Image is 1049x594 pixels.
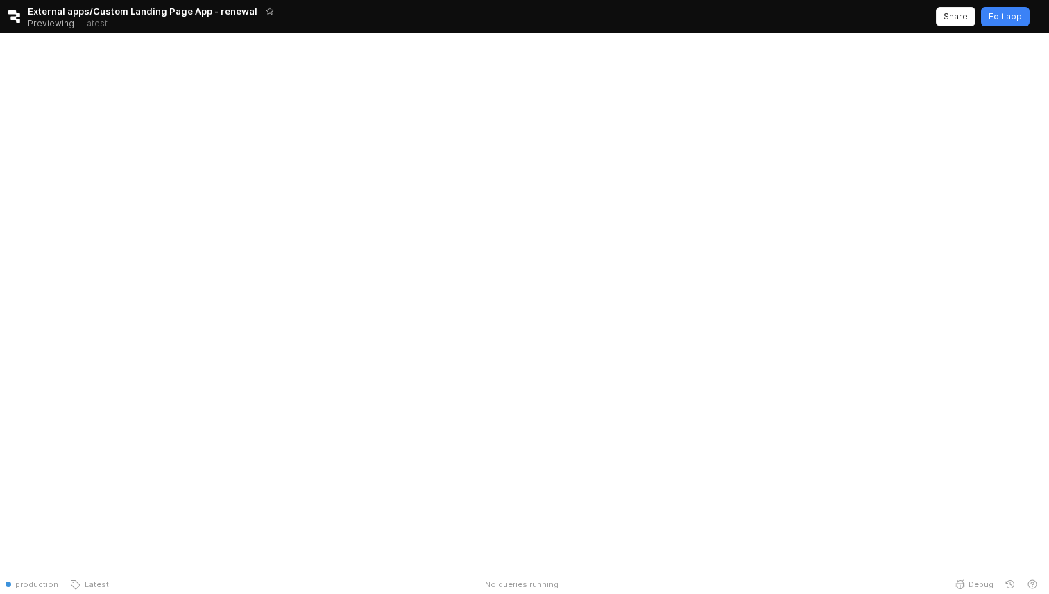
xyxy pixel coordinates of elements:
button: Releases and History [74,14,115,33]
span: External apps/Custom Landing Page App - renewal [28,4,257,18]
p: Share [944,11,968,22]
button: Help [1021,575,1043,594]
button: Add app to favorites [263,4,277,18]
span: Latest [80,579,109,590]
span: Previewing [28,17,74,30]
span: Debug [969,579,993,590]
span: production [15,579,58,590]
button: History [999,575,1021,594]
button: Edit app [981,7,1030,26]
p: Latest [82,18,108,29]
button: Debug [949,575,999,594]
p: Edit app [989,11,1022,22]
button: Latest [64,575,114,594]
div: Previewing Latest [28,14,115,33]
span: No queries running [485,579,558,590]
button: Share app [936,7,975,26]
